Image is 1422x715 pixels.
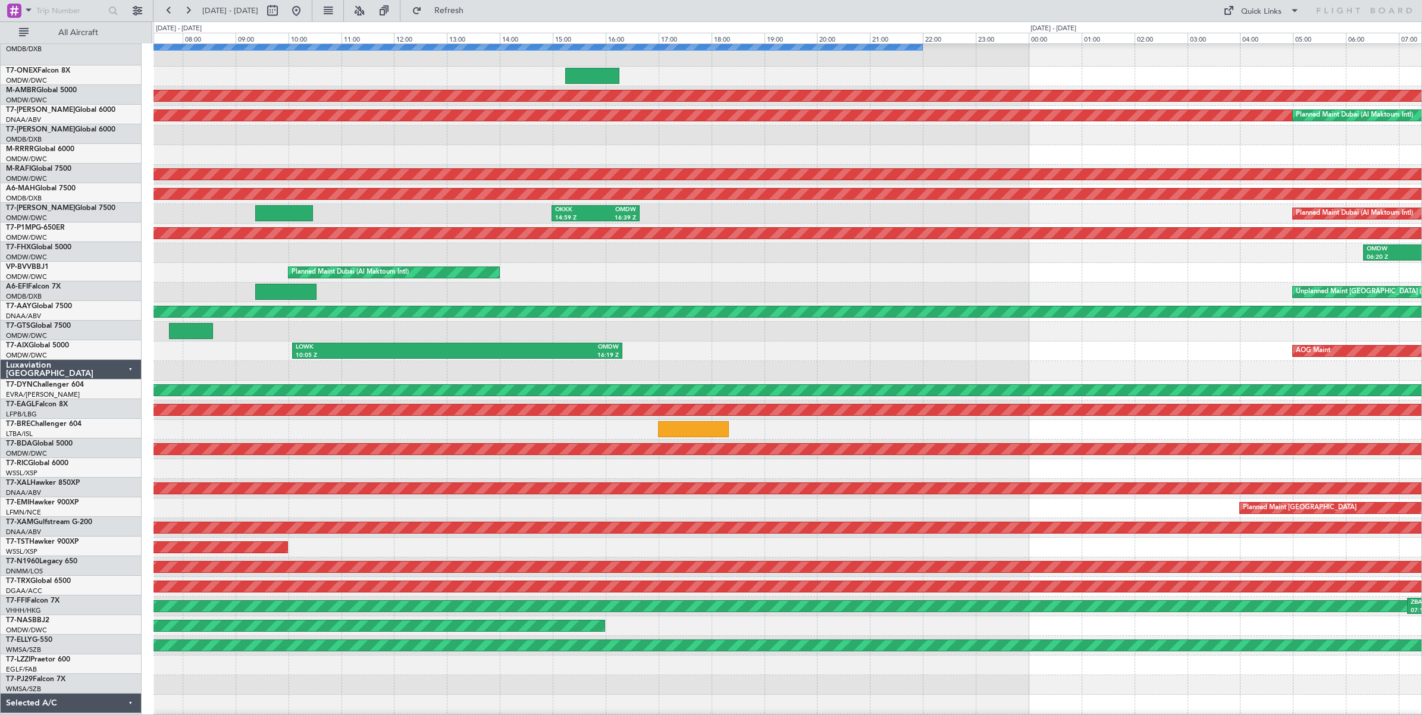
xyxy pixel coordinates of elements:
[6,547,37,556] a: WSSL/XSP
[6,421,30,428] span: T7-BRE
[6,126,75,133] span: T7-[PERSON_NAME]
[6,283,61,290] a: A6-EFIFalcon 7X
[6,146,34,153] span: M-RRRR
[6,597,59,604] a: T7-FFIFalcon 7X
[6,342,69,349] a: T7-AIXGlobal 5000
[202,5,258,16] span: [DATE] - [DATE]
[457,343,618,352] div: OMDW
[6,155,47,164] a: OMDW/DWC
[6,165,31,173] span: M-RAFI
[500,33,553,43] div: 14:00
[596,214,636,222] div: 16:39 Z
[1346,33,1399,43] div: 06:00
[6,322,71,330] a: T7-GTSGlobal 7500
[596,206,636,214] div: OMDW
[6,617,32,624] span: T7-NAS
[406,1,478,20] button: Refresh
[6,244,71,251] a: T7-FHXGlobal 5000
[296,352,457,360] div: 10:05 Z
[6,174,47,183] a: OMDW/DWC
[6,567,43,576] a: DNMM/LOS
[457,352,618,360] div: 16:19 Z
[1241,6,1282,18] div: Quick Links
[1082,33,1135,43] div: 01:00
[6,617,49,624] a: T7-NASBBJ2
[6,401,68,408] a: T7-EAGLFalcon 8X
[555,214,596,222] div: 14:59 Z
[6,146,74,153] a: M-RRRRGlobal 6000
[6,87,36,94] span: M-AMBR
[6,303,72,310] a: T7-AAYGlobal 7500
[6,331,47,340] a: OMDW/DWC
[6,558,77,565] a: T7-N1960Legacy 650
[6,460,28,467] span: T7-RIC
[31,29,126,37] span: All Aircraft
[1217,1,1305,20] button: Quick Links
[553,33,606,43] div: 15:00
[6,488,41,497] a: DNAA/ABV
[6,96,47,105] a: OMDW/DWC
[1296,205,1413,222] div: Planned Maint Dubai (Al Maktoum Intl)
[1240,33,1293,43] div: 04:00
[6,410,37,419] a: LFPB/LBG
[6,656,30,663] span: T7-LZZI
[659,33,712,43] div: 17:00
[6,519,33,526] span: T7-XAM
[6,135,42,144] a: OMDB/DXB
[6,272,47,281] a: OMDW/DWC
[6,645,41,654] a: WMSA/SZB
[1296,342,1330,360] div: AOG Maint
[6,558,39,565] span: T7-N1960
[6,429,33,438] a: LTBA/ISL
[6,312,41,321] a: DNAA/ABV
[6,499,29,506] span: T7-EMI
[6,322,30,330] span: T7-GTS
[6,597,27,604] span: T7-FFI
[6,606,41,615] a: VHHH/HKG
[6,126,115,133] a: T7-[PERSON_NAME]Global 6000
[6,479,80,487] a: T7-XALHawker 850XP
[296,343,457,352] div: LOWK
[923,33,976,43] div: 22:00
[606,33,659,43] div: 16:00
[6,264,32,271] span: VP-BVV
[1243,499,1357,517] div: Planned Maint [GEOGRAPHIC_DATA]
[6,283,28,290] span: A6-EFI
[870,33,923,43] div: 21:00
[6,685,41,694] a: WMSA/SZB
[6,342,29,349] span: T7-AIX
[6,440,73,447] a: T7-BDAGlobal 5000
[6,76,47,85] a: OMDW/DWC
[6,106,115,114] a: T7-[PERSON_NAME]Global 6000
[6,185,76,192] a: A6-MAHGlobal 7500
[6,538,79,545] a: T7-TSTHawker 900XP
[1135,33,1188,43] div: 02:00
[183,33,236,43] div: 08:00
[6,636,52,644] a: T7-ELLYG-550
[6,636,32,644] span: T7-ELLY
[6,224,65,231] a: T7-P1MPG-650ER
[6,165,71,173] a: M-RAFIGlobal 7500
[424,7,474,15] span: Refresh
[1293,33,1346,43] div: 05:00
[6,519,92,526] a: T7-XAMGulfstream G-200
[6,528,41,537] a: DNAA/ABV
[6,381,33,388] span: T7-DYN
[817,33,870,43] div: 20:00
[6,87,77,94] a: M-AMBRGlobal 5000
[6,205,115,212] a: T7-[PERSON_NAME]Global 7500
[13,23,129,42] button: All Aircraft
[394,33,447,43] div: 12:00
[156,24,202,34] div: [DATE] - [DATE]
[6,440,32,447] span: T7-BDA
[130,33,183,43] div: 07:00
[1029,33,1082,43] div: 00:00
[712,33,765,43] div: 18:00
[555,206,596,214] div: OKKK
[6,390,80,399] a: EVRA/[PERSON_NAME]
[292,264,409,281] div: Planned Maint Dubai (Al Maktoum Intl)
[6,194,42,203] a: OMDB/DXB
[6,578,30,585] span: T7-TRX
[6,233,47,242] a: OMDW/DWC
[6,656,70,663] a: T7-LZZIPraetor 600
